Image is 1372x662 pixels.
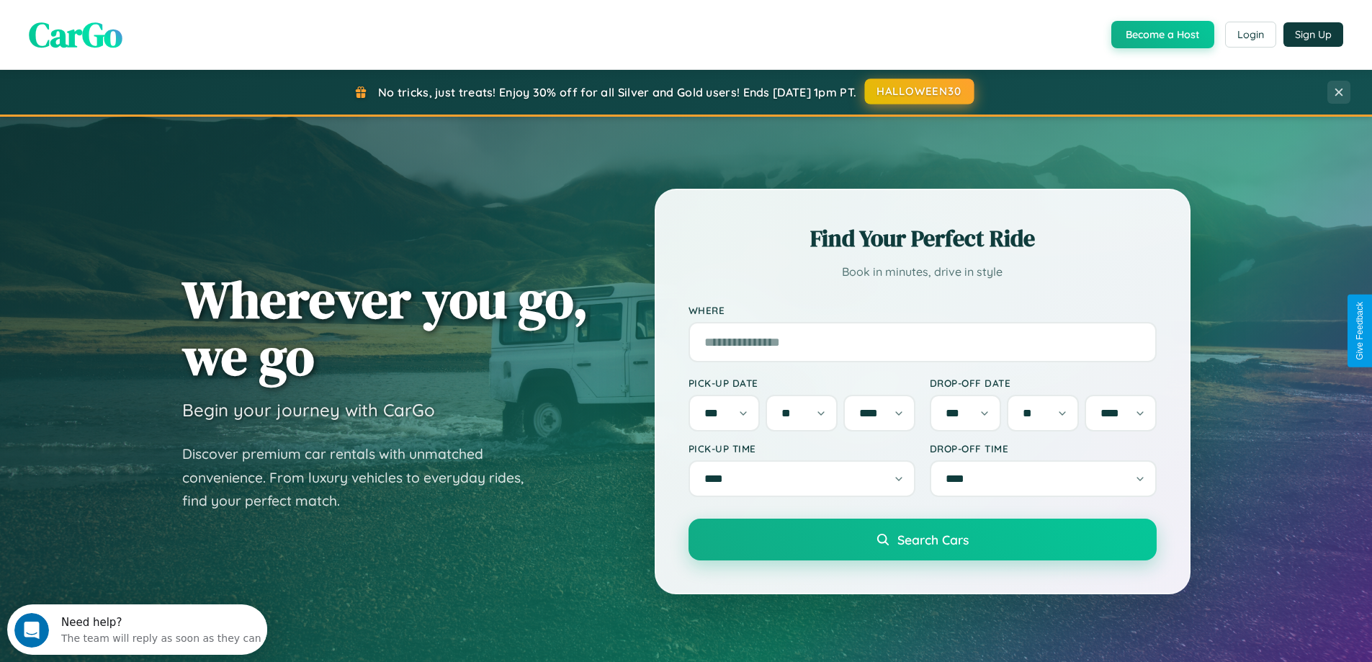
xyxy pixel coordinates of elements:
[182,399,435,421] h3: Begin your journey with CarGo
[930,377,1157,389] label: Drop-off Date
[182,271,588,385] h1: Wherever you go, we go
[378,85,856,99] span: No tricks, just treats! Enjoy 30% off for all Silver and Gold users! Ends [DATE] 1pm PT.
[689,261,1157,282] p: Book in minutes, drive in style
[7,604,267,655] iframe: Intercom live chat discovery launcher
[689,304,1157,316] label: Where
[689,223,1157,254] h2: Find Your Perfect Ride
[1355,302,1365,360] div: Give Feedback
[182,442,542,513] p: Discover premium car rentals with unmatched convenience. From luxury vehicles to everyday rides, ...
[689,442,915,455] label: Pick-up Time
[54,24,254,39] div: The team will reply as soon as they can
[1283,22,1343,47] button: Sign Up
[14,613,49,648] iframe: Intercom live chat
[29,11,122,58] span: CarGo
[54,12,254,24] div: Need help?
[689,519,1157,560] button: Search Cars
[689,377,915,389] label: Pick-up Date
[1225,22,1276,48] button: Login
[865,79,974,104] button: HALLOWEEN30
[1111,21,1214,48] button: Become a Host
[930,442,1157,455] label: Drop-off Time
[6,6,268,45] div: Open Intercom Messenger
[897,532,969,547] span: Search Cars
